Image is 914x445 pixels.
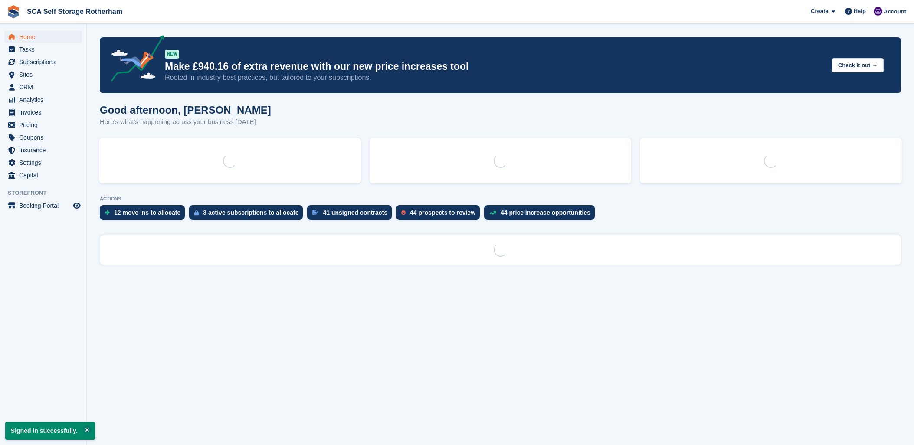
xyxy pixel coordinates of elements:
[19,56,71,68] span: Subscriptions
[5,422,95,440] p: Signed in successfully.
[19,200,71,212] span: Booking Portal
[854,7,866,16] span: Help
[4,200,82,212] a: menu
[484,205,599,224] a: 44 price increase opportunities
[8,189,86,197] span: Storefront
[874,7,882,16] img: Kelly Neesham
[114,209,180,216] div: 12 move ins to allocate
[4,31,82,43] a: menu
[105,210,110,215] img: move_ins_to_allocate_icon-fdf77a2bb77ea45bf5b3d319d69a93e2d87916cf1d5bf7949dd705db3b84f3ca.svg
[165,73,825,82] p: Rooted in industry best practices, but tailored to your subscriptions.
[7,5,20,18] img: stora-icon-8386f47178a22dfd0bd8f6a31ec36ba5ce8667c1dd55bd0f319d3a0aa187defe.svg
[4,157,82,169] a: menu
[312,210,318,215] img: contract_signature_icon-13c848040528278c33f63329250d36e43548de30e8caae1d1a13099fd9432cc5.svg
[23,4,126,19] a: SCA Self Storage Rotherham
[100,196,901,202] p: ACTIONS
[19,81,71,93] span: CRM
[19,157,71,169] span: Settings
[4,69,82,81] a: menu
[19,119,71,131] span: Pricing
[811,7,828,16] span: Create
[4,81,82,93] a: menu
[19,106,71,118] span: Invoices
[72,200,82,211] a: Preview store
[19,131,71,144] span: Coupons
[19,169,71,181] span: Capital
[19,43,71,56] span: Tasks
[104,35,164,85] img: price-adjustments-announcement-icon-8257ccfd72463d97f412b2fc003d46551f7dbcb40ab6d574587a9cd5c0d94...
[4,94,82,106] a: menu
[4,119,82,131] a: menu
[4,131,82,144] a: menu
[401,210,406,215] img: prospect-51fa495bee0391a8d652442698ab0144808aea92771e9ea1ae160a38d050c398.svg
[4,144,82,156] a: menu
[165,50,179,59] div: NEW
[323,209,387,216] div: 41 unsigned contracts
[4,169,82,181] a: menu
[4,106,82,118] a: menu
[100,104,271,116] h1: Good afternoon, [PERSON_NAME]
[19,144,71,156] span: Insurance
[194,210,199,216] img: active_subscription_to_allocate_icon-d502201f5373d7db506a760aba3b589e785aa758c864c3986d89f69b8ff3...
[832,58,884,72] button: Check it out →
[307,205,396,224] a: 41 unsigned contracts
[501,209,590,216] div: 44 price increase opportunities
[489,211,496,215] img: price_increase_opportunities-93ffe204e8149a01c8c9dc8f82e8f89637d9d84a8eef4429ea346261dce0b2c0.svg
[100,205,189,224] a: 12 move ins to allocate
[203,209,298,216] div: 3 active subscriptions to allocate
[19,69,71,81] span: Sites
[410,209,475,216] div: 44 prospects to review
[396,205,484,224] a: 44 prospects to review
[100,117,271,127] p: Here's what's happening across your business [DATE]
[165,60,825,73] p: Make £940.16 of extra revenue with our new price increases tool
[189,205,307,224] a: 3 active subscriptions to allocate
[19,94,71,106] span: Analytics
[4,43,82,56] a: menu
[19,31,71,43] span: Home
[884,7,906,16] span: Account
[4,56,82,68] a: menu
